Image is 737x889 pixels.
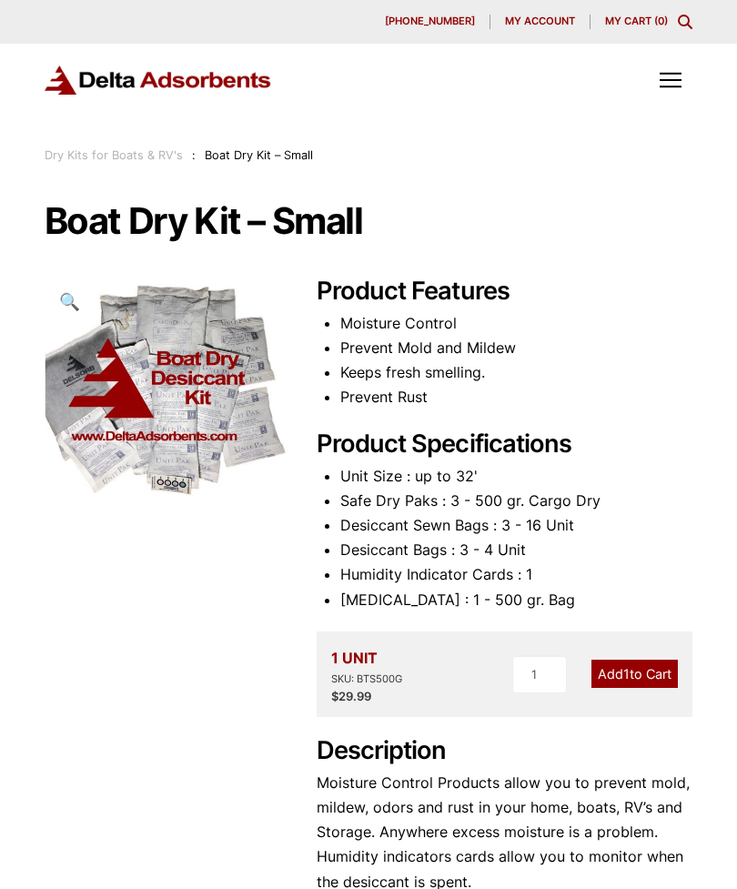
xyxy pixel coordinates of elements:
[59,291,80,311] span: 🔍
[192,148,196,162] span: :
[340,562,692,587] li: Humidity Indicator Cards : 1
[45,148,183,162] a: Dry Kits for Boats & RV's
[340,513,692,538] li: Desiccant Sewn Bags : 3 - 16 Unit
[331,646,402,688] div: 1 UNIT
[658,15,664,27] span: 0
[340,336,692,360] li: Prevent Mold and Mildew
[678,15,692,29] div: Toggle Modal Content
[505,16,575,26] span: My account
[370,15,490,29] a: [PHONE_NUMBER]
[340,588,692,612] li: [MEDICAL_DATA] : 1 - 500 gr. Bag
[340,489,692,513] li: Safe Dry Paks : 3 - 500 gr. Cargo Dry
[331,689,371,703] bdi: 29.99
[45,277,95,327] a: View full-screen image gallery
[623,666,630,682] span: 1
[317,429,692,460] h2: Product Specifications
[340,538,692,562] li: Desiccant Bags : 3 - 4 Unit
[340,311,692,336] li: Moisture Control
[331,689,338,703] span: $
[340,464,692,489] li: Unit Size : up to 32'
[591,660,678,688] a: Add1to Cart
[340,385,692,409] li: Prevent Rust
[45,202,693,240] h1: Boat Dry Kit – Small
[649,58,692,102] div: Toggle Off Canvas Content
[205,148,313,162] span: Boat Dry Kit – Small
[317,736,692,766] h2: Description
[490,15,591,29] a: My account
[340,360,692,385] li: Keeps fresh smelling.
[317,277,692,307] h2: Product Features
[45,66,272,96] img: Delta Adsorbents
[385,16,475,26] span: [PHONE_NUMBER]
[331,671,402,688] div: SKU: BTS500G
[605,15,668,27] a: My Cart (0)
